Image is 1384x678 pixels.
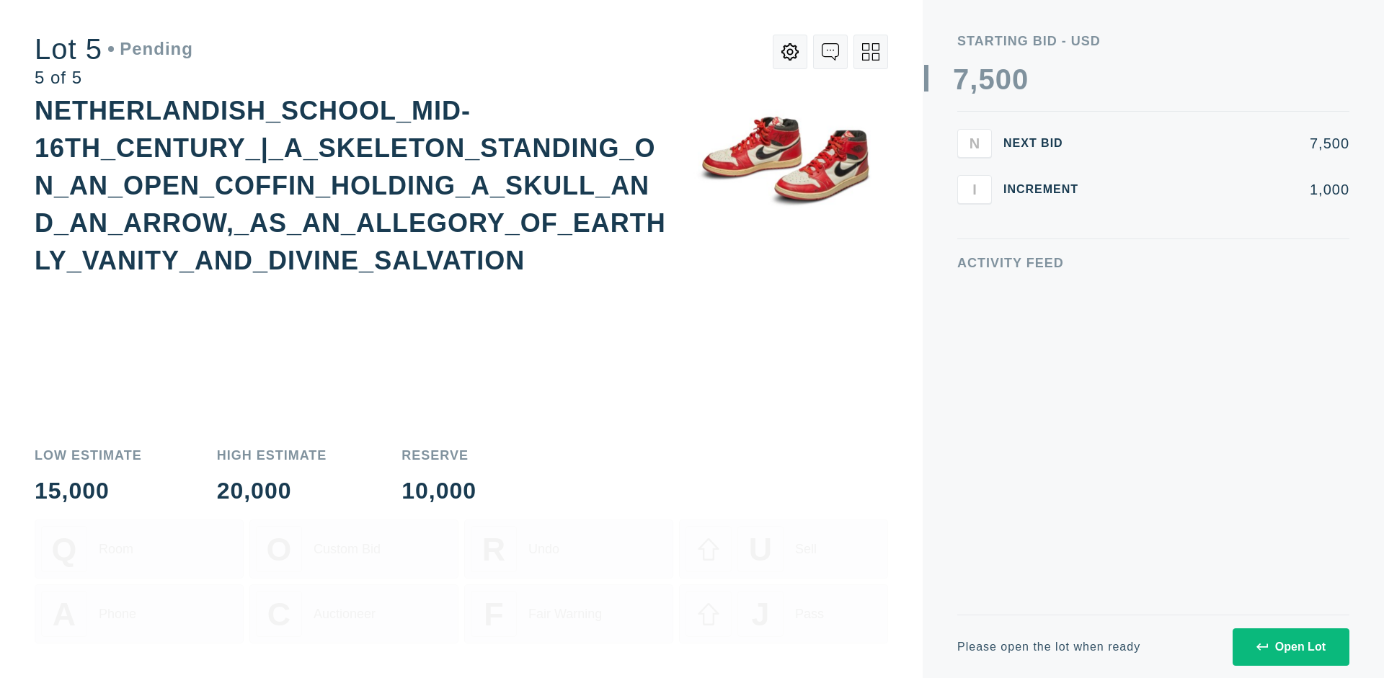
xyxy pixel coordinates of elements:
div: 10,000 [402,479,476,502]
button: N [957,129,992,158]
div: Open Lot [1256,641,1326,654]
div: Increment [1003,184,1090,195]
span: N [970,135,980,151]
div: High Estimate [217,449,327,462]
div: 15,000 [35,479,142,502]
div: Please open the lot when ready [957,641,1140,653]
div: NETHERLANDISH_SCHOOL_MID-16TH_CENTURY_|_A_SKELETON_STANDING_ON_AN_OPEN_COFFIN_HOLDING_A_SKULL_AND... [35,96,666,275]
div: 20,000 [217,479,327,502]
div: 1,000 [1101,182,1349,197]
div: 7,500 [1101,136,1349,151]
div: Reserve [402,449,476,462]
div: 0 [995,65,1012,94]
div: 7 [953,65,970,94]
button: I [957,175,992,204]
div: Pending [108,40,193,58]
div: 5 [978,65,995,94]
div: 0 [1012,65,1029,94]
div: Activity Feed [957,257,1349,269]
div: Lot 5 [35,35,193,63]
div: , [970,65,978,353]
span: I [972,181,977,197]
div: Low Estimate [35,449,142,462]
button: Open Lot [1233,628,1349,666]
div: 5 of 5 [35,69,193,86]
div: Starting Bid - USD [957,35,1349,48]
div: Next Bid [1003,138,1090,149]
